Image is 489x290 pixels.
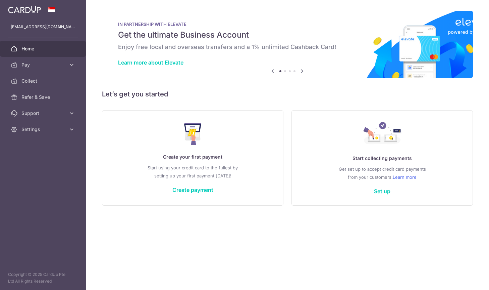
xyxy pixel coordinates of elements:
[305,165,459,181] p: Get set up to accept credit card payments from your customers.
[21,94,66,100] span: Refer & Save
[21,126,66,133] span: Settings
[305,154,459,162] p: Start collecting payments
[374,188,390,195] a: Set up
[21,45,66,52] span: Home
[116,153,270,161] p: Create your first payment
[21,110,66,117] span: Support
[102,89,473,99] h5: Let’s get you started
[393,173,417,181] a: Learn more
[102,11,473,78] img: Renovation banner
[21,78,66,84] span: Collect
[118,43,457,51] h6: Enjoy free local and overseas transfers and a 1% unlimited Cashback Card!
[172,187,213,193] a: Create payment
[184,123,201,145] img: Make Payment
[21,61,66,68] span: Pay
[118,59,183,66] a: Learn more about Elevate
[116,164,270,180] p: Start using your credit card to the fullest by setting up your first payment [DATE]!
[11,24,75,30] p: [EMAIL_ADDRESS][DOMAIN_NAME]
[363,122,401,146] img: Collect Payment
[8,5,41,13] img: CardUp
[118,22,457,27] p: IN PARTNERSHIP WITH ELEVATE
[118,30,457,40] h5: Get the ultimate Business Account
